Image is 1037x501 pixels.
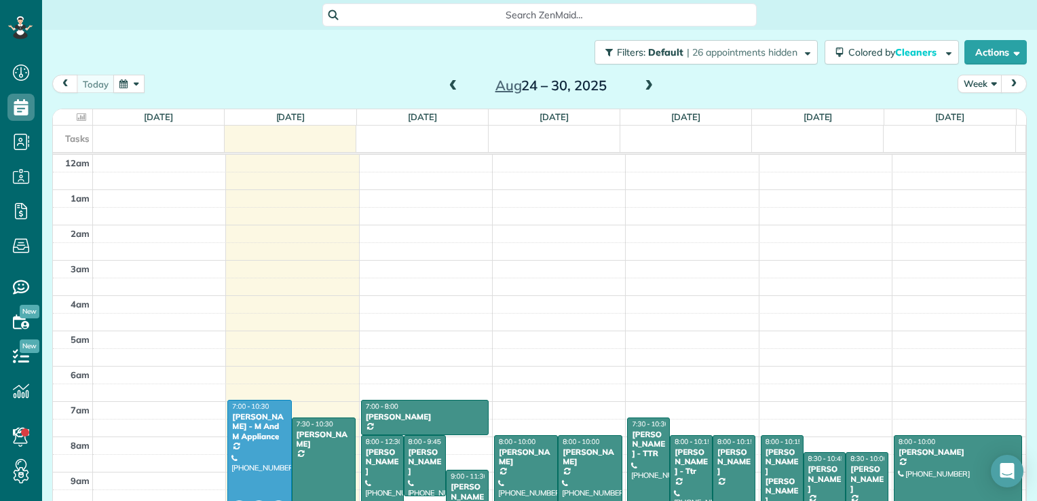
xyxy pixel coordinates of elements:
[466,78,636,93] h2: 24 – 30, 2025
[808,454,845,463] span: 8:30 - 10:45
[71,369,90,380] span: 6am
[617,46,645,58] span: Filters:
[675,437,711,446] span: 8:00 - 10:15
[71,263,90,274] span: 3am
[632,420,668,428] span: 7:30 - 10:30
[899,437,935,446] span: 8:00 - 10:00
[671,111,700,122] a: [DATE]
[71,193,90,204] span: 1am
[935,111,964,122] a: [DATE]
[895,46,939,58] span: Cleaners
[808,464,842,494] div: [PERSON_NAME]
[408,447,442,477] div: [PERSON_NAME]
[648,46,684,58] span: Default
[365,447,400,477] div: [PERSON_NAME]
[595,40,818,64] button: Filters: Default | 26 appointments hidden
[958,75,1002,93] button: Week
[20,339,39,353] span: New
[766,437,802,446] span: 8:00 - 10:15
[296,430,352,449] div: [PERSON_NAME]
[540,111,569,122] a: [DATE]
[717,447,751,477] div: [PERSON_NAME]
[674,447,709,477] div: [PERSON_NAME] - Ttr
[631,430,666,459] div: [PERSON_NAME] - TTR
[850,464,884,494] div: [PERSON_NAME]
[71,334,90,345] span: 5am
[408,111,437,122] a: [DATE]
[717,437,754,446] span: 8:00 - 10:15
[71,475,90,486] span: 9am
[898,447,1018,457] div: [PERSON_NAME]
[499,437,535,446] span: 8:00 - 10:00
[77,75,115,93] button: today
[562,447,618,467] div: [PERSON_NAME]
[563,437,599,446] span: 8:00 - 10:00
[825,40,959,64] button: Colored byCleaners
[687,46,797,58] span: | 26 appointments hidden
[588,40,818,64] a: Filters: Default | 26 appointments hidden
[65,157,90,168] span: 12am
[1001,75,1027,93] button: next
[71,228,90,239] span: 2am
[964,40,1027,64] button: Actions
[495,77,522,94] span: Aug
[409,437,441,446] span: 8:00 - 9:45
[65,133,90,144] span: Tasks
[71,440,90,451] span: 8am
[498,447,554,467] div: [PERSON_NAME]
[365,412,485,422] div: [PERSON_NAME]
[71,299,90,310] span: 4am
[231,412,287,441] div: [PERSON_NAME] - M And M Appliance
[52,75,78,93] button: prev
[451,472,487,481] span: 9:00 - 11:30
[366,437,402,446] span: 8:00 - 12:30
[366,402,398,411] span: 7:00 - 8:00
[804,111,833,122] a: [DATE]
[71,405,90,415] span: 7am
[20,305,39,318] span: New
[232,402,269,411] span: 7:00 - 10:30
[850,454,887,463] span: 8:30 - 10:00
[297,420,333,428] span: 7:30 - 10:30
[848,46,941,58] span: Colored by
[276,111,305,122] a: [DATE]
[991,455,1023,487] div: Open Intercom Messenger
[144,111,173,122] a: [DATE]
